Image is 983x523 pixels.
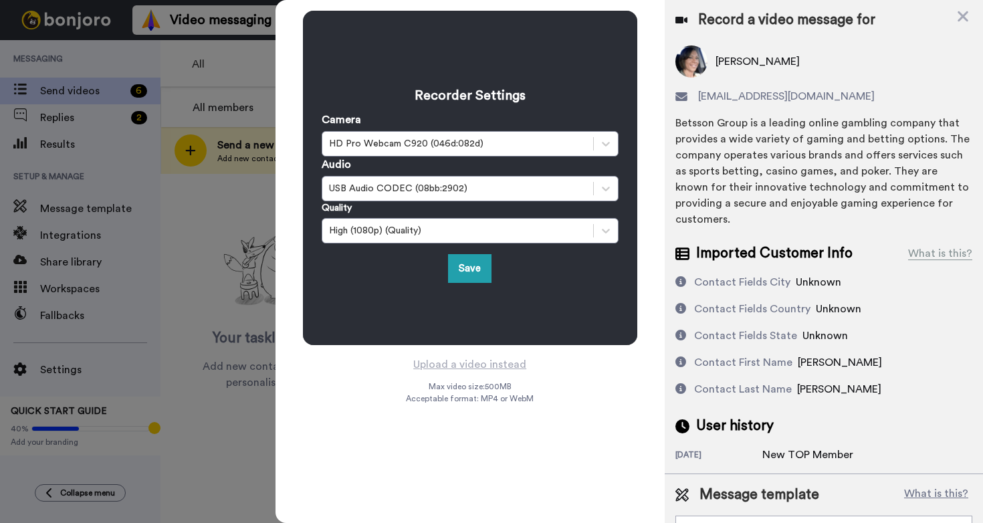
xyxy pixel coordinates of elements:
[406,393,534,404] span: Acceptable format: MP4 or WebM
[694,274,790,290] div: Contact Fields City
[694,381,792,397] div: Contact Last Name
[796,277,841,288] span: Unknown
[797,384,881,395] span: [PERSON_NAME]
[694,354,792,371] div: Contact First Name
[322,201,352,215] label: Quality
[429,381,512,392] span: Max video size: 500 MB
[816,304,861,314] span: Unknown
[30,40,51,62] img: Profile image for Grant
[802,330,848,341] span: Unknown
[409,356,530,373] button: Upload a video instead
[58,51,231,64] p: Message from Grant, sent Just now
[696,243,853,264] span: Imported Customer Info
[58,38,231,51] p: Thanks for being with us for 4 months - it's flown by! How can we make the next 4 months even bet...
[694,328,797,344] div: Contact Fields State
[322,86,619,105] h3: Recorder Settings
[448,254,491,283] button: Save
[908,245,972,261] div: What is this?
[694,301,810,317] div: Contact Fields Country
[20,28,247,72] div: message notification from Grant, Just now. Thanks for being with us for 4 months - it's flown by!...
[329,137,586,150] div: HD Pro Webcam C920 (046d:082d)
[696,416,774,436] span: User history
[699,485,819,505] span: Message template
[322,112,361,128] label: Camera
[698,88,875,104] span: [EMAIL_ADDRESS][DOMAIN_NAME]
[329,182,586,195] div: USB Audio CODEC (08bb:2902)
[675,449,762,463] div: [DATE]
[322,156,351,173] label: Audio
[675,115,972,227] div: Betsson Group is a leading online gambling company that provides a wide variety of gaming and bet...
[762,447,853,463] div: New TOP Member
[900,485,972,505] button: What is this?
[329,224,586,237] div: High (1080p) (Quality)
[798,357,882,368] span: [PERSON_NAME]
